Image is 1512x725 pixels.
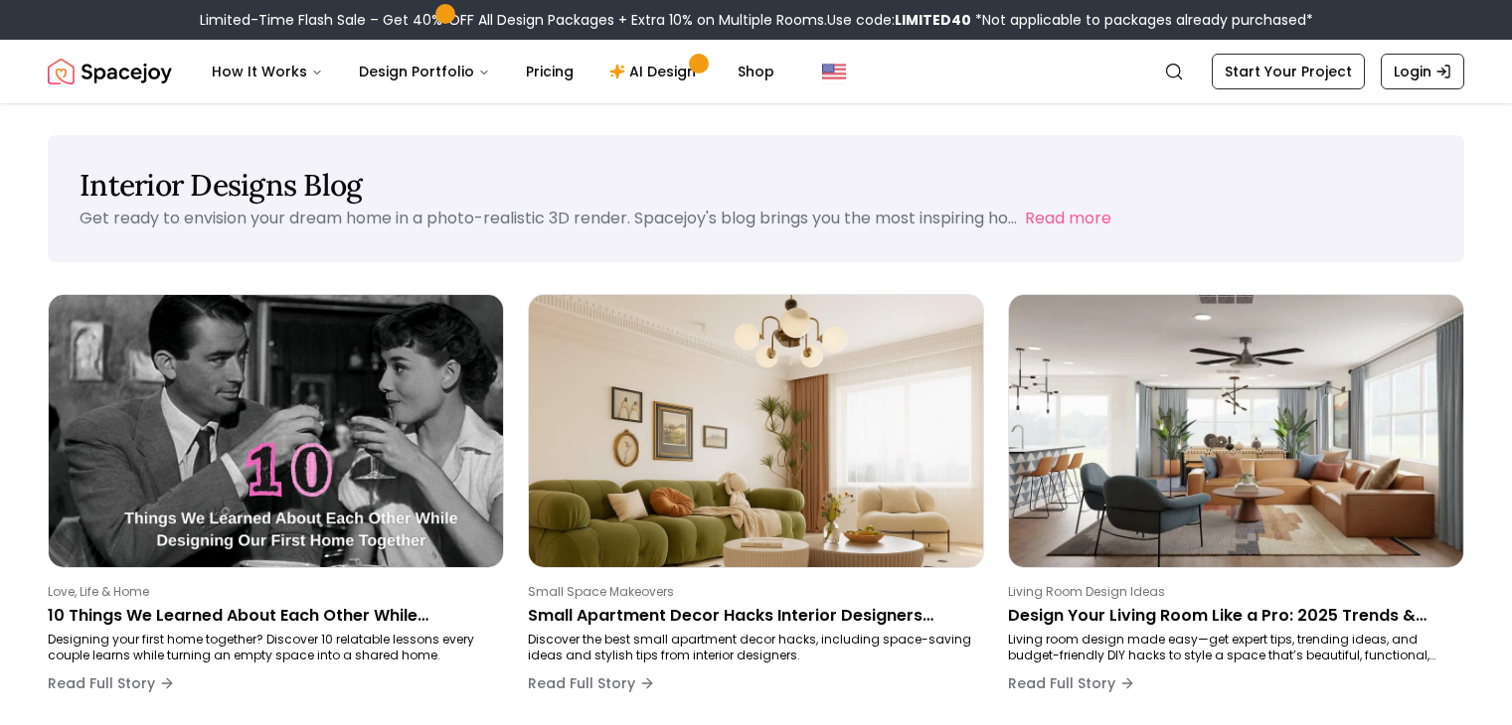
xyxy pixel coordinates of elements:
[593,52,718,91] a: AI Design
[1381,54,1464,89] a: Login
[80,167,1432,203] h1: Interior Designs Blog
[48,632,496,663] p: Designing your first home together? Discover 10 relatable lessons every couple learns while turni...
[80,207,1017,229] p: Get ready to envision your dream home in a photo-realistic 3D render. Spacejoy's blog brings you ...
[196,52,790,91] nav: Main
[48,663,175,703] button: Read Full Story
[1009,295,1463,567] img: Design Your Living Room Like a Pro: 2025 Trends & Timeless Styling Tips
[48,52,172,91] img: Spacejoy Logo
[48,584,496,600] p: Love, Life & Home
[48,40,1464,103] nav: Global
[48,604,496,628] p: 10 Things We Learned About Each Other While Designing Our First Home Together
[827,10,971,30] span: Use code:
[1008,604,1456,628] p: Design Your Living Room Like a Pro: 2025 Trends & Timeless Styling Tips
[1008,663,1135,703] button: Read Full Story
[1212,54,1365,89] a: Start Your Project
[528,294,984,711] a: Small Apartment Decor Hacks Interior Designers Swear BySmall Space MakeoversSmall Apartment Decor...
[822,60,846,83] img: United States
[49,295,503,567] img: 10 Things We Learned About Each Other While Designing Our First Home Together
[48,294,504,711] a: 10 Things We Learned About Each Other While Designing Our First Home TogetherLove, Life & Home10 ...
[343,52,506,91] button: Design Portfolio
[895,10,971,30] b: LIMITED40
[528,604,976,628] p: Small Apartment Decor Hacks Interior Designers Swear By
[528,632,976,663] p: Discover the best small apartment decor hacks, including space-saving ideas and stylish tips from...
[529,295,983,567] img: Small Apartment Decor Hacks Interior Designers Swear By
[1008,294,1464,711] a: Design Your Living Room Like a Pro: 2025 Trends & Timeless Styling TipsLiving Room Design IdeasDe...
[200,10,1313,30] div: Limited-Time Flash Sale – Get 40% OFF All Design Packages + Extra 10% on Multiple Rooms.
[196,52,339,91] button: How It Works
[722,52,790,91] a: Shop
[1008,632,1456,663] p: Living room design made easy—get expert tips, trending ideas, and budget-friendly DIY hacks to st...
[510,52,589,91] a: Pricing
[1025,207,1111,230] button: Read more
[1008,584,1456,600] p: Living Room Design Ideas
[971,10,1313,30] span: *Not applicable to packages already purchased*
[528,584,976,600] p: Small Space Makeovers
[48,52,172,91] a: Spacejoy
[528,663,655,703] button: Read Full Story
